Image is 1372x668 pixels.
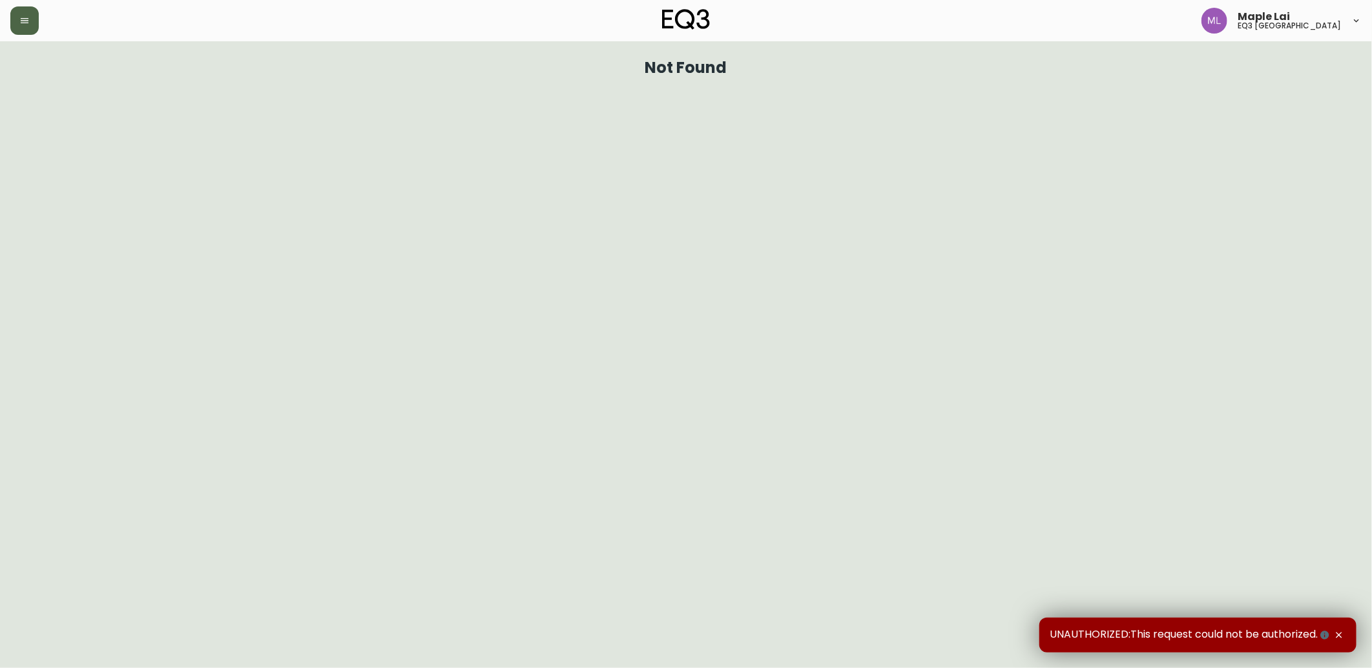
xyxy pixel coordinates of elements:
span: UNAUTHORIZED:This request could not be authorized. [1050,628,1332,642]
img: 61e28cffcf8cc9f4e300d877dd684943 [1201,8,1227,34]
h5: eq3 [GEOGRAPHIC_DATA] [1238,22,1341,30]
span: Maple Lai [1238,12,1290,22]
img: logo [662,9,710,30]
h1: Not Found [645,62,727,74]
